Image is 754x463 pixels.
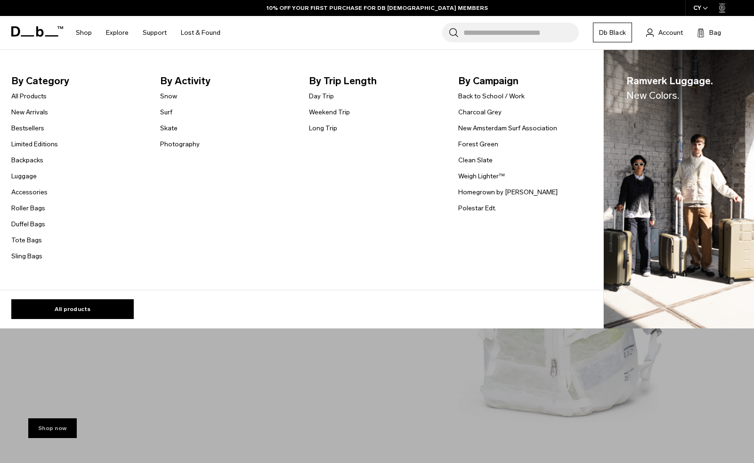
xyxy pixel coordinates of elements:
a: Explore [106,16,129,49]
a: Duffel Bags [11,219,45,229]
a: Day Trip [309,91,334,101]
a: Ramverk Luggage.New Colors. Db [604,50,754,329]
a: Photography [160,139,200,149]
a: Shop [76,16,92,49]
a: Roller Bags [11,203,45,213]
span: By Campaign [458,73,592,88]
button: Bag [697,27,721,38]
a: Clean Slate [458,155,493,165]
a: Tote Bags [11,235,42,245]
a: Luggage [11,171,37,181]
a: All Products [11,91,47,101]
a: New Arrivals [11,107,48,117]
a: Back to School / Work [458,91,525,101]
span: By Activity [160,73,294,88]
span: By Trip Length [309,73,443,88]
a: Skate [160,123,178,133]
a: New Amsterdam Surf Association [458,123,557,133]
span: Bag [709,28,721,38]
a: Homegrown by [PERSON_NAME] [458,187,558,197]
a: Support [143,16,167,49]
a: Bestsellers [11,123,44,133]
a: Lost & Found [181,16,220,49]
a: 10% OFF YOUR FIRST PURCHASE FOR DB [DEMOGRAPHIC_DATA] MEMBERS [267,4,488,12]
a: Charcoal Grey [458,107,502,117]
a: Weigh Lighter™ [458,171,505,181]
a: Snow [160,91,177,101]
span: New Colors. [626,89,679,101]
span: Account [658,28,683,38]
a: Polestar Edt. [458,203,496,213]
a: Limited Editions [11,139,58,149]
a: Long Trip [309,123,337,133]
img: Db [604,50,754,329]
a: Sling Bags [11,251,42,261]
nav: Main Navigation [69,16,227,49]
a: Weekend Trip [309,107,350,117]
a: Account [646,27,683,38]
a: Backpacks [11,155,43,165]
a: All products [11,299,134,319]
span: By Category [11,73,145,88]
a: Forest Green [458,139,498,149]
a: Accessories [11,187,48,197]
a: Db Black [593,23,632,42]
a: Surf [160,107,172,117]
span: Ramverk Luggage. [626,73,713,103]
